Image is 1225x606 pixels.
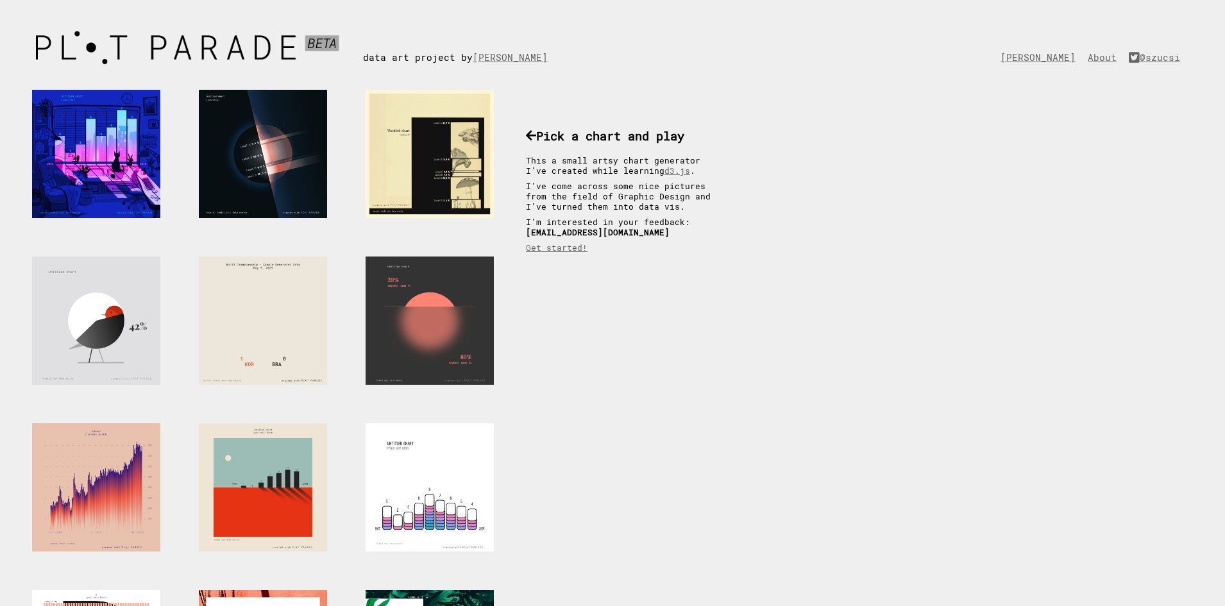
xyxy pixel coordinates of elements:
a: [PERSON_NAME] [1001,51,1082,63]
p: This a small artsy chart generator I've created while learning . [526,155,725,176]
a: Get started! [526,242,587,253]
a: d3.js [664,165,690,176]
a: [PERSON_NAME] [473,51,554,63]
p: I'm interested in your feedback: [526,217,725,237]
div: data art project by [363,26,567,63]
b: [EMAIL_ADDRESS][DOMAIN_NAME] [526,227,670,237]
h3: Pick a chart and play [526,128,725,144]
p: I've come across some nice pictures from the field of Graphic Design and I've turned them into da... [526,181,725,212]
a: About [1088,51,1123,63]
a: @szucsi [1129,51,1187,63]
